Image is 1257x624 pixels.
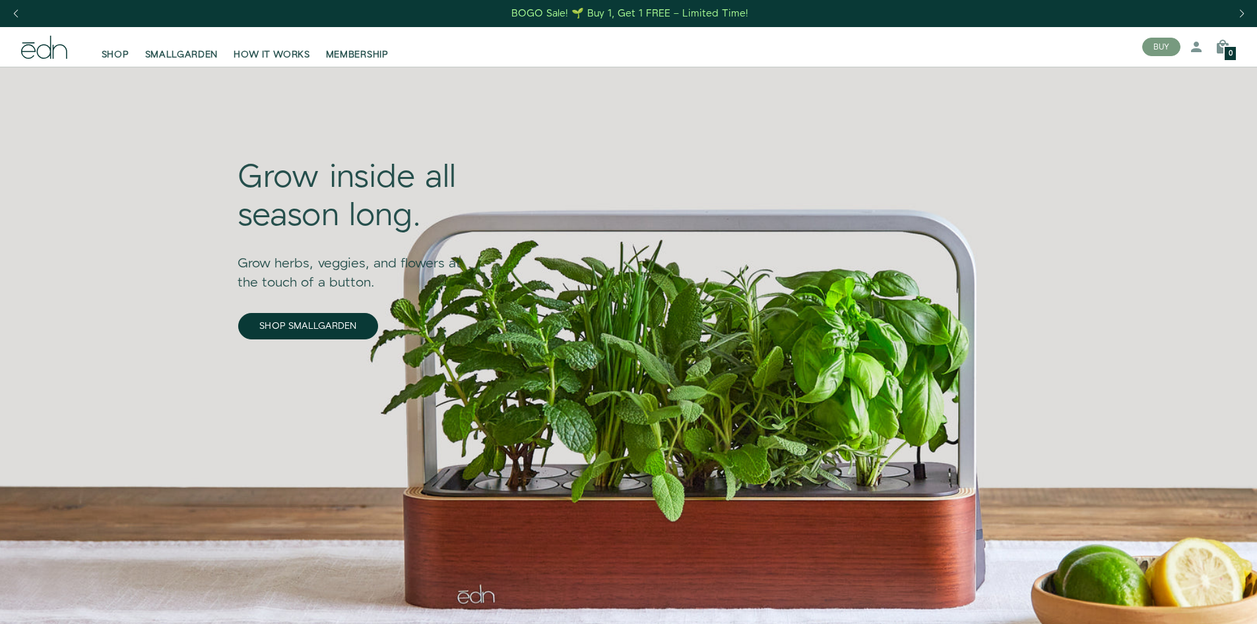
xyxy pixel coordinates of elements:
[238,313,378,339] a: SHOP SMALLGARDEN
[145,48,218,61] span: SMALLGARDEN
[238,159,481,235] div: Grow inside all season long.
[234,48,309,61] span: HOW IT WORKS
[238,236,481,293] div: Grow herbs, veggies, and flowers at the touch of a button.
[511,7,748,20] div: BOGO Sale! 🌱 Buy 1, Get 1 FREE – Limited Time!
[94,32,137,61] a: SHOP
[326,48,389,61] span: MEMBERSHIP
[510,3,750,24] a: BOGO Sale! 🌱 Buy 1, Get 1 FREE – Limited Time!
[226,32,317,61] a: HOW IT WORKS
[318,32,397,61] a: MEMBERSHIP
[137,32,226,61] a: SMALLGARDEN
[1142,38,1180,56] button: BUY
[1229,50,1233,57] span: 0
[102,48,129,61] span: SHOP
